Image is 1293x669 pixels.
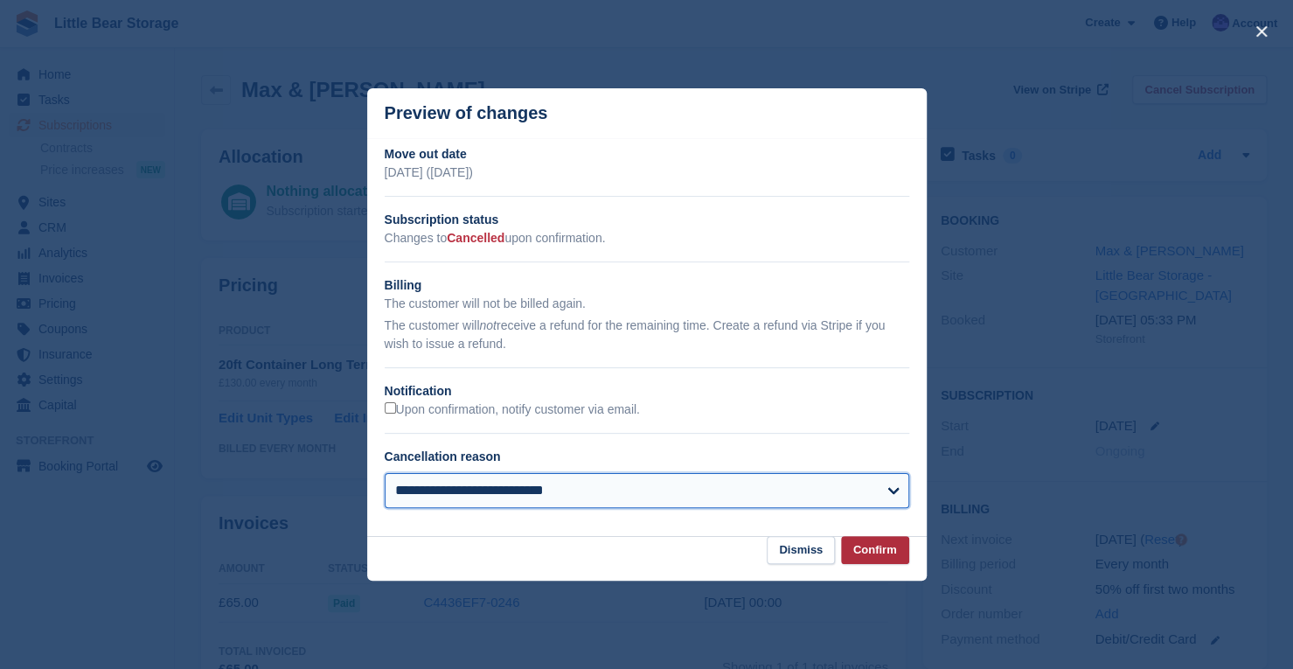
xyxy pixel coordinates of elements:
[767,536,835,565] button: Dismiss
[385,402,640,418] label: Upon confirmation, notify customer via email.
[385,229,909,247] p: Changes to upon confirmation.
[447,231,504,245] span: Cancelled
[385,276,909,295] h2: Billing
[385,402,396,414] input: Upon confirmation, notify customer via email.
[841,536,909,565] button: Confirm
[385,211,909,229] h2: Subscription status
[385,317,909,353] p: The customer will receive a refund for the remaining time. Create a refund via Stripe if you wish...
[385,449,501,463] label: Cancellation reason
[1248,17,1276,45] button: close
[385,164,909,182] p: [DATE] ([DATE])
[385,295,909,313] p: The customer will not be billed again.
[385,145,909,164] h2: Move out date
[479,318,496,332] em: not
[385,103,548,123] p: Preview of changes
[385,382,909,401] h2: Notification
